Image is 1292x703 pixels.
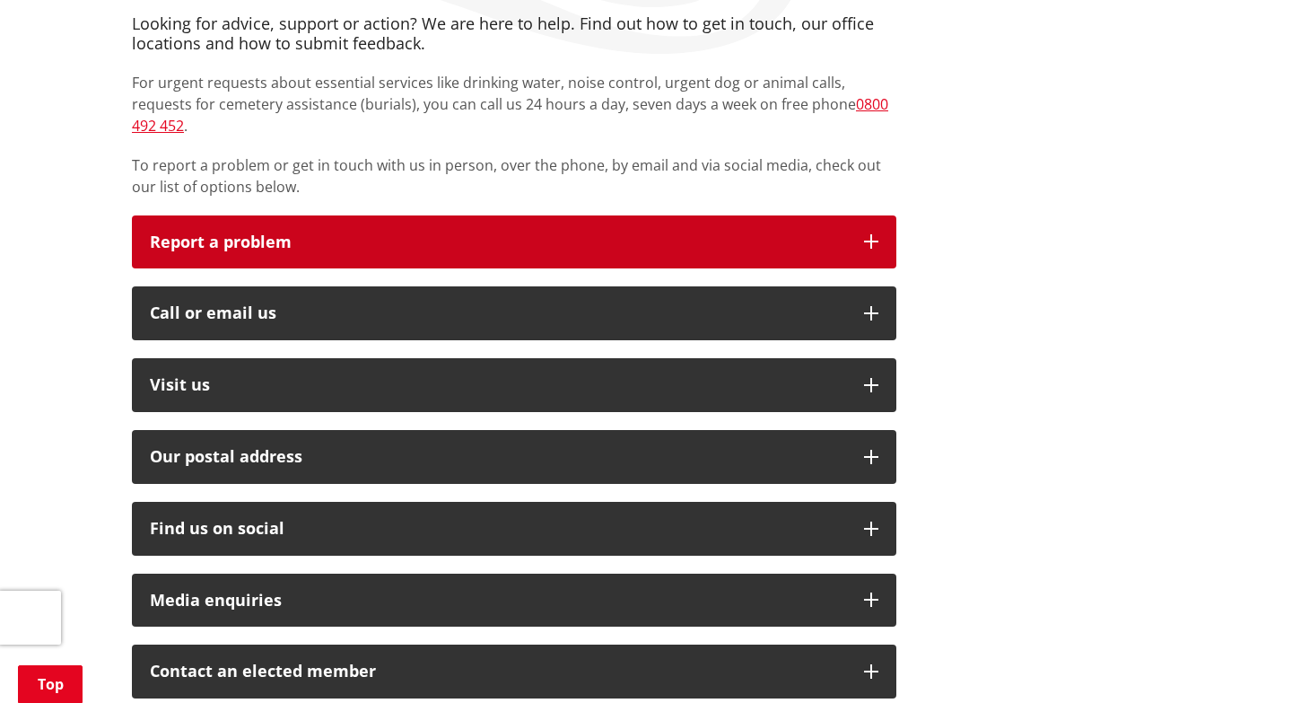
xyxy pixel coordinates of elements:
button: Visit us [132,358,896,412]
button: Find us on social [132,502,896,556]
a: Top [18,665,83,703]
iframe: Messenger Launcher [1209,628,1274,692]
p: To report a problem or get in touch with us in person, over the phone, by email and via social me... [132,154,896,198]
div: Find us on social [150,520,846,538]
button: Call or email us [132,286,896,340]
div: Call or email us [150,304,846,322]
button: Media enquiries [132,574,896,628]
a: 0800 492 452 [132,94,888,136]
button: Report a problem [132,215,896,269]
button: Contact an elected member [132,645,896,699]
button: Our postal address [132,430,896,484]
p: Visit us [150,376,846,394]
p: Contact an elected member [150,663,846,681]
h2: Our postal address [150,448,846,466]
p: For urgent requests about essential services like drinking water, noise control, urgent dog or an... [132,72,896,136]
div: Media enquiries [150,592,846,610]
p: Report a problem [150,233,846,251]
h4: Looking for advice, support or action? We are here to help. Find out how to get in touch, our off... [132,14,896,53]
